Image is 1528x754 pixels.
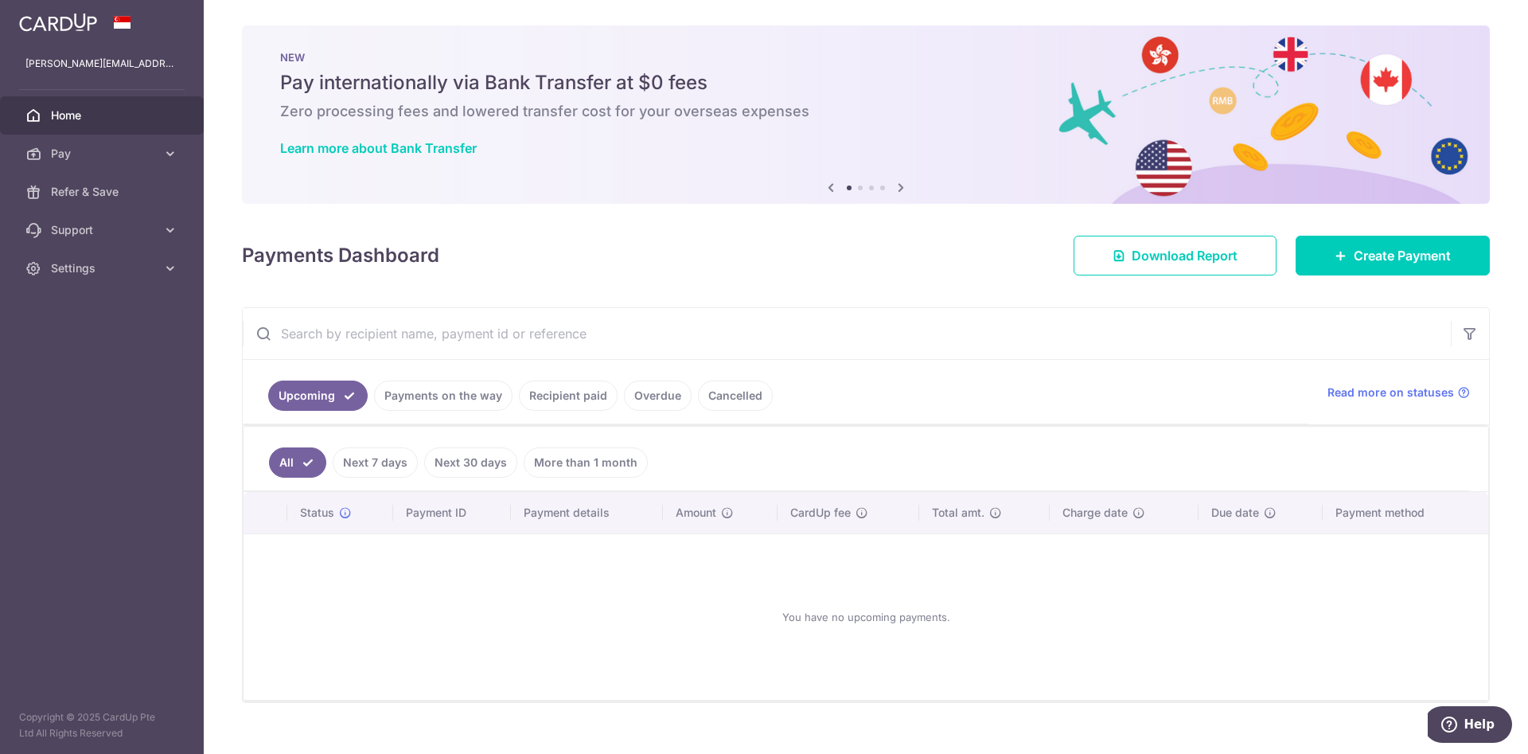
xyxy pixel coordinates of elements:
[1211,505,1259,521] span: Due date
[519,381,618,411] a: Recipient paid
[269,447,326,478] a: All
[790,505,851,521] span: CardUp fee
[51,107,156,123] span: Home
[268,381,368,411] a: Upcoming
[51,222,156,238] span: Support
[25,56,178,72] p: [PERSON_NAME][EMAIL_ADDRESS][PERSON_NAME][DOMAIN_NAME]
[374,381,513,411] a: Payments on the way
[51,260,156,276] span: Settings
[624,381,692,411] a: Overdue
[280,102,1452,121] h6: Zero processing fees and lowered transfer cost for your overseas expenses
[1327,385,1470,400] a: Read more on statuses
[393,492,511,533] th: Payment ID
[51,184,156,200] span: Refer & Save
[424,447,517,478] a: Next 30 days
[280,70,1452,96] h5: Pay internationally via Bank Transfer at $0 fees
[676,505,716,521] span: Amount
[1062,505,1128,521] span: Charge date
[242,241,439,270] h4: Payments Dashboard
[1132,246,1238,265] span: Download Report
[280,51,1452,64] p: NEW
[263,547,1469,687] div: You have no upcoming payments.
[1296,236,1490,275] a: Create Payment
[51,146,156,162] span: Pay
[511,492,664,533] th: Payment details
[1074,236,1277,275] a: Download Report
[242,25,1490,204] img: Bank transfer banner
[280,140,477,156] a: Learn more about Bank Transfer
[300,505,334,521] span: Status
[19,13,97,32] img: CardUp
[243,308,1451,359] input: Search by recipient name, payment id or reference
[333,447,418,478] a: Next 7 days
[1428,706,1512,746] iframe: Opens a widget where you can find more information
[698,381,773,411] a: Cancelled
[1323,492,1488,533] th: Payment method
[524,447,648,478] a: More than 1 month
[932,505,984,521] span: Total amt.
[1354,246,1451,265] span: Create Payment
[1327,385,1454,400] span: Read more on statuses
